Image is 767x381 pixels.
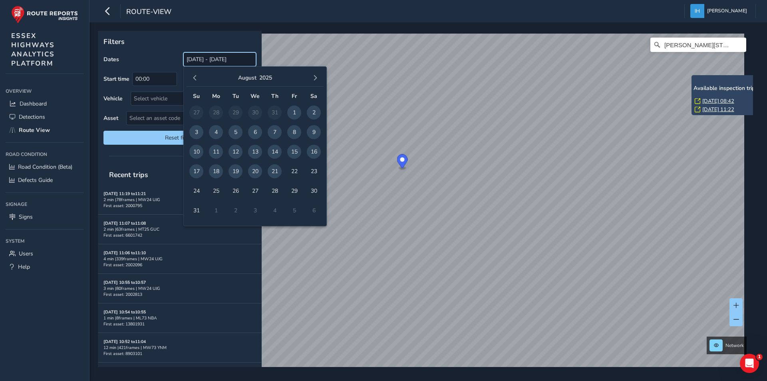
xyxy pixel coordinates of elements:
[103,351,142,357] span: First asset: 8903101
[287,184,301,198] span: 29
[189,145,203,159] span: 10
[259,74,272,82] button: 2025
[232,92,239,100] span: Tu
[19,250,33,257] span: Users
[229,164,242,178] span: 19
[103,309,146,315] strong: [DATE] 10:54 to 10:55
[103,36,256,47] p: Filters
[189,164,203,178] span: 17
[103,262,142,268] span: First asset: 2002096
[6,110,83,124] a: Detections
[6,148,83,160] div: Road Condition
[707,4,747,18] span: [PERSON_NAME]
[209,164,223,178] span: 18
[193,92,200,100] span: Su
[250,92,260,100] span: We
[20,100,47,108] span: Dashboard
[209,145,223,159] span: 11
[702,98,734,105] a: [DATE] 08:42
[189,203,203,217] span: 31
[103,114,118,122] label: Asset
[19,126,50,134] span: Route View
[6,85,83,97] div: Overview
[131,92,242,105] div: Select vehicle
[103,291,142,297] span: First asset: 2002813
[19,113,45,121] span: Detections
[11,31,55,68] span: ESSEX HIGHWAYS ANALYTICS PLATFORM
[103,345,256,351] div: 12 min | 421 frames | MW73 YNM
[126,7,171,18] span: route-view
[307,145,321,159] span: 16
[209,184,223,198] span: 25
[271,92,278,100] span: Th
[103,226,256,232] div: 2 min | 63 frames | MT25 GUC
[650,38,746,52] input: Search
[310,92,317,100] span: Sa
[212,92,220,100] span: Mo
[103,315,256,321] div: 1 min | 8 frames | ML73 NBA
[103,95,123,102] label: Vehicle
[11,6,78,24] img: rr logo
[18,263,30,271] span: Help
[248,164,262,178] span: 20
[103,197,256,203] div: 2 min | 78 frames | MW24 UJG
[103,250,146,256] strong: [DATE] 11:06 to 11:10
[6,124,83,137] a: Route View
[103,56,119,63] label: Dates
[307,106,321,120] span: 2
[307,164,321,178] span: 23
[740,354,759,373] iframe: Intercom live chat
[103,285,256,291] div: 3 min | 80 frames | MW24 UJG
[756,354,763,360] span: 1
[307,184,321,198] span: 30
[19,213,33,221] span: Signs
[690,4,704,18] img: diamond-layout
[292,92,297,100] span: Fr
[103,191,146,197] strong: [DATE] 11:19 to 11:21
[103,339,146,345] strong: [DATE] 10:52 to 11:04
[18,163,72,171] span: Road Condition (Beta)
[6,210,83,223] a: Signs
[109,134,250,142] span: Reset filters
[103,256,256,262] div: 4 min | 339 frames | MW24 UJG
[189,184,203,198] span: 24
[103,279,146,285] strong: [DATE] 10:55 to 10:57
[248,125,262,139] span: 6
[287,145,301,159] span: 15
[6,97,83,110] a: Dashboard
[287,106,301,120] span: 1
[6,160,83,174] a: Road Condition (Beta)
[101,34,744,376] canvas: Map
[229,184,242,198] span: 26
[702,106,734,113] a: [DATE] 11:22
[268,184,282,198] span: 28
[248,145,262,159] span: 13
[238,74,256,82] button: August
[6,235,83,247] div: System
[229,125,242,139] span: 5
[103,75,129,83] label: Start time
[287,164,301,178] span: 22
[18,176,53,184] span: Defects Guide
[127,112,242,125] span: Select an asset code
[6,260,83,273] a: Help
[103,321,145,327] span: First asset: 13801931
[103,164,154,185] span: Recent trips
[103,131,256,145] button: Reset filters
[103,203,142,209] span: First asset: 2000795
[268,164,282,178] span: 21
[6,174,83,187] a: Defects Guide
[248,184,262,198] span: 27
[103,220,146,226] strong: [DATE] 11:07 to 11:08
[268,125,282,139] span: 7
[6,247,83,260] a: Users
[690,4,750,18] button: [PERSON_NAME]
[725,342,744,349] span: Network
[268,145,282,159] span: 14
[103,232,142,238] span: First asset: 6601742
[307,125,321,139] span: 9
[6,198,83,210] div: Signage
[189,125,203,139] span: 3
[229,145,242,159] span: 12
[397,154,408,171] div: Map marker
